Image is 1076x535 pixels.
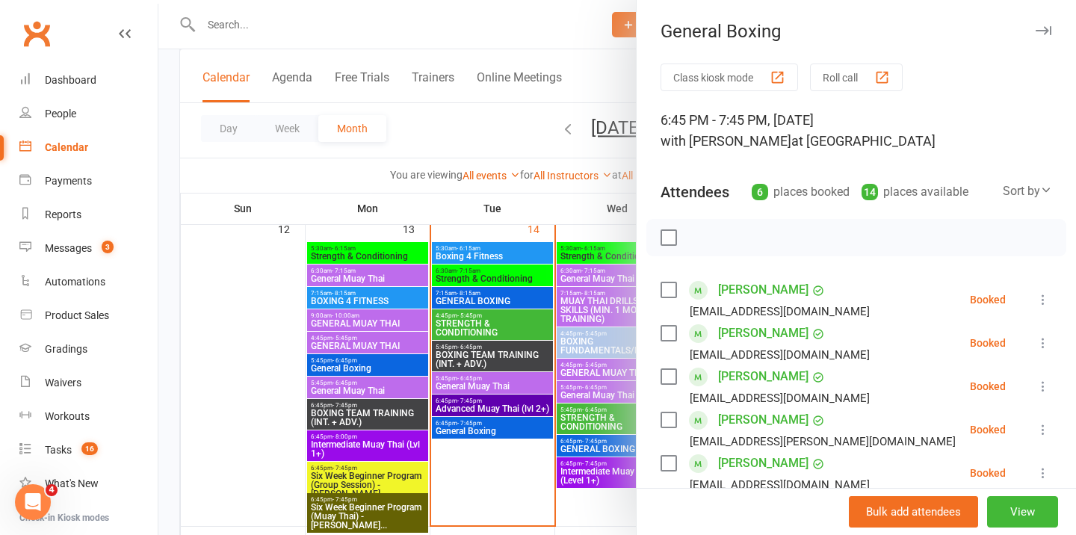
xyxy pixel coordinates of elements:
div: Payments [45,175,92,187]
div: 14 [862,184,878,200]
a: [PERSON_NAME] [718,365,808,389]
span: 4 [46,484,58,496]
a: Automations [19,265,158,299]
div: [EMAIL_ADDRESS][PERSON_NAME][DOMAIN_NAME] [690,432,956,451]
div: Reports [45,208,81,220]
div: Gradings [45,343,87,355]
div: Booked [970,468,1006,478]
a: Product Sales [19,299,158,333]
div: [EMAIL_ADDRESS][DOMAIN_NAME] [690,345,870,365]
a: What's New [19,467,158,501]
div: [EMAIL_ADDRESS][DOMAIN_NAME] [690,475,870,495]
iframe: Intercom live chat [15,484,51,520]
div: Waivers [45,377,81,389]
button: Class kiosk mode [661,64,798,91]
span: 3 [102,241,114,253]
div: 6:45 PM - 7:45 PM, [DATE] [661,110,1052,152]
div: Messages [45,242,92,254]
div: Calendar [45,141,88,153]
div: Booked [970,381,1006,392]
span: with [PERSON_NAME] [661,133,791,149]
div: What's New [45,477,99,489]
a: Reports [19,198,158,232]
div: [EMAIL_ADDRESS][DOMAIN_NAME] [690,302,870,321]
a: [PERSON_NAME] [718,408,808,432]
a: Messages 3 [19,232,158,265]
a: Workouts [19,400,158,433]
a: Dashboard [19,64,158,97]
div: Booked [970,338,1006,348]
div: Automations [45,276,105,288]
a: [PERSON_NAME] [718,451,808,475]
div: Tasks [45,444,72,456]
div: Dashboard [45,74,96,86]
div: 6 [752,184,768,200]
div: Sort by [1003,182,1052,201]
span: at [GEOGRAPHIC_DATA] [791,133,936,149]
a: [PERSON_NAME] [718,321,808,345]
div: places available [862,182,968,202]
a: People [19,97,158,131]
div: Workouts [45,410,90,422]
span: 16 [81,442,98,455]
a: [PERSON_NAME] [718,278,808,302]
div: General Boxing [637,21,1076,42]
a: Gradings [19,333,158,366]
button: Roll call [810,64,903,91]
div: Attendees [661,182,729,202]
div: [EMAIL_ADDRESS][DOMAIN_NAME] [690,389,870,408]
div: Booked [970,294,1006,305]
div: Booked [970,424,1006,435]
a: Clubworx [18,15,55,52]
a: Tasks 16 [19,433,158,467]
div: People [45,108,76,120]
a: Payments [19,164,158,198]
button: View [987,496,1058,528]
div: Product Sales [45,309,109,321]
a: Calendar [19,131,158,164]
a: Waivers [19,366,158,400]
div: places booked [752,182,850,202]
button: Bulk add attendees [849,496,978,528]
